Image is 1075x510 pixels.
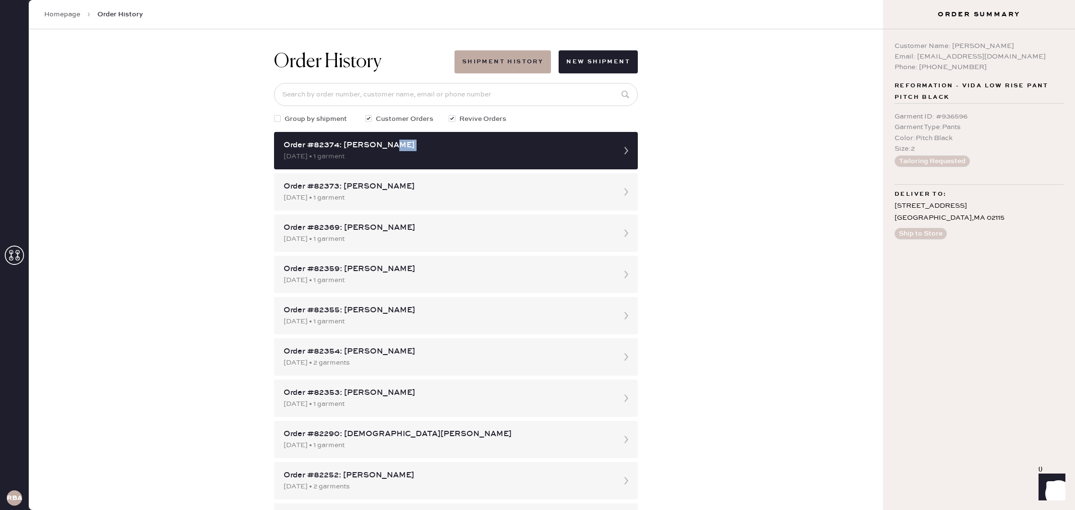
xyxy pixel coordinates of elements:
div: [DATE] • 1 garment [284,275,611,285]
span: Reformation - Vida Low Rise Pant Pitch Black [895,80,1063,103]
div: [DATE] • 1 garment [284,234,611,244]
div: Order #82355: [PERSON_NAME] [284,305,611,316]
a: Homepage [44,10,80,19]
iframe: Front Chat [1029,467,1071,508]
div: [DATE] • 1 garment [284,440,611,451]
div: Size : 2 [895,143,1063,154]
h1: Order History [274,50,382,73]
div: [DATE] • 1 garment [284,192,611,203]
div: [DATE] • 2 garments [284,357,611,368]
button: New Shipment [559,50,638,73]
div: Order #82369: [PERSON_NAME] [284,222,611,234]
span: Customer Orders [376,114,433,124]
div: Order #82252: [PERSON_NAME] [284,470,611,481]
div: Color : Pitch Black [895,133,1063,143]
div: Garment Type : Pants [895,122,1063,132]
span: Deliver to: [895,189,946,200]
span: Revive Orders [459,114,506,124]
button: Tailoring Requested [895,155,970,167]
div: [DATE] • 2 garments [284,481,611,492]
div: Order #82353: [PERSON_NAME] [284,387,611,399]
div: Order #82373: [PERSON_NAME] [284,181,611,192]
h3: RBA [7,495,22,501]
h3: Order Summary [883,10,1075,19]
div: Customer Name: [PERSON_NAME] [895,41,1063,51]
input: Search by order number, customer name, email or phone number [274,83,638,106]
span: Order History [97,10,143,19]
div: [STREET_ADDRESS] [GEOGRAPHIC_DATA] , MA 02115 [895,200,1063,224]
div: Order #82354: [PERSON_NAME] [284,346,611,357]
div: [DATE] • 1 garment [284,316,611,327]
div: [DATE] • 1 garment [284,151,611,162]
div: Order #82374: [PERSON_NAME] [284,140,611,151]
div: Order #82359: [PERSON_NAME] [284,263,611,275]
span: Group by shipment [285,114,347,124]
div: Garment ID : # 936596 [895,111,1063,122]
div: [DATE] • 1 garment [284,399,611,409]
button: Ship to Store [895,228,947,239]
div: Order #82290: [DEMOGRAPHIC_DATA][PERSON_NAME] [284,428,611,440]
div: Email: [EMAIL_ADDRESS][DOMAIN_NAME] [895,51,1063,62]
div: Phone: [PHONE_NUMBER] [895,62,1063,72]
button: Shipment History [454,50,551,73]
